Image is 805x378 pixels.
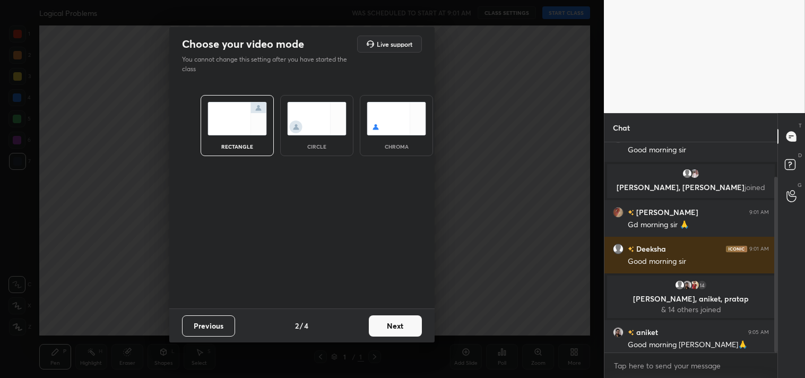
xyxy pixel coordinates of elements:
div: circle [296,144,338,149]
img: default.png [613,244,624,254]
img: 5b796ee144714fd4a2695842e158d195.jpg [689,280,700,290]
div: grid [604,142,777,353]
div: Gd morning sir 🙏 [628,220,769,230]
img: d927ead1100745ec8176353656eda1f8.jpg [613,327,624,338]
h6: [PERSON_NAME] [634,207,698,218]
p: D [798,151,802,159]
div: 14 [697,280,707,290]
p: [PERSON_NAME], [PERSON_NAME] [613,183,768,192]
h4: 4 [304,320,308,331]
p: Chat [604,114,638,142]
p: T [799,122,802,130]
div: Good morning sir [628,145,769,156]
div: 9:01 AM [749,246,769,252]
button: Previous [182,315,235,337]
button: Next [369,315,422,337]
div: 9:05 AM [748,329,769,336]
img: circleScreenIcon.acc0effb.svg [287,102,347,135]
img: no-rating-badge.077c3623.svg [628,210,634,216]
img: default.png [674,280,685,290]
img: default.png [682,168,693,179]
img: iconic-dark.1390631f.png [726,246,747,252]
p: & 14 others joined [613,305,768,314]
h6: aniket [634,327,658,338]
img: d927ead1100745ec8176353656eda1f8.jpg [682,280,693,290]
div: rectangle [216,144,258,149]
div: Good morning [PERSON_NAME]🙏 [628,340,769,350]
h4: 2 [295,320,299,331]
img: chromaScreenIcon.c19ab0a0.svg [367,102,426,135]
span: joined [745,182,765,192]
img: normalScreenIcon.ae25ed63.svg [207,102,267,135]
div: Good morning sir [628,256,769,267]
img: 36ed27a69b0441529606283975729370.jpg [689,168,700,179]
img: no-rating-badge.077c3623.svg [628,246,634,252]
p: G [798,181,802,189]
p: [PERSON_NAME], aniket, pratap [613,295,768,303]
h2: Choose your video mode [182,37,304,51]
div: chroma [375,144,418,149]
h4: / [300,320,303,331]
h6: Deeksha [634,243,666,254]
div: 9:01 AM [749,209,769,216]
p: You cannot change this setting after you have started the class [182,55,354,74]
img: abf7b78bac1b4a6b903a2660c9114da3.jpg [613,207,624,218]
h5: Live support [377,41,412,47]
img: no-rating-badge.077c3623.svg [628,330,634,336]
